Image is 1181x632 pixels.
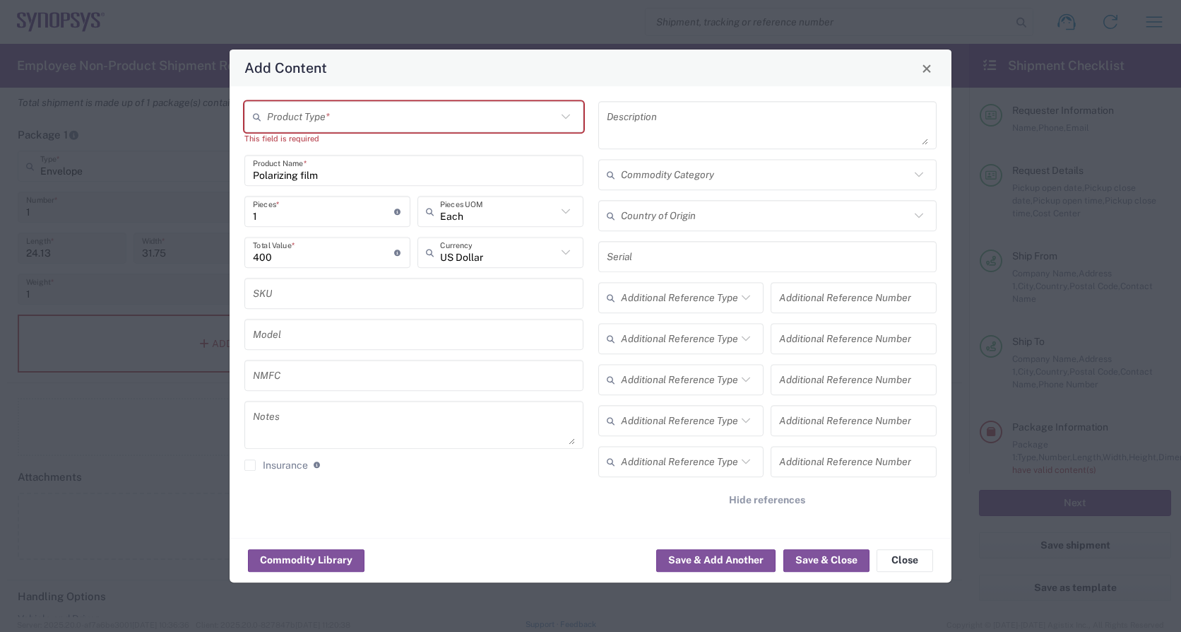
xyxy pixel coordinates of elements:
button: Commodity Library [248,549,364,572]
button: Close [877,549,933,572]
div: This field is required [244,132,583,145]
span: Hide references [729,493,805,507]
button: Save & Add Another [656,549,776,572]
h4: Add Content [244,58,327,78]
label: Insurance [244,460,308,471]
button: Close [917,58,937,78]
button: Save & Close [783,549,870,572]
